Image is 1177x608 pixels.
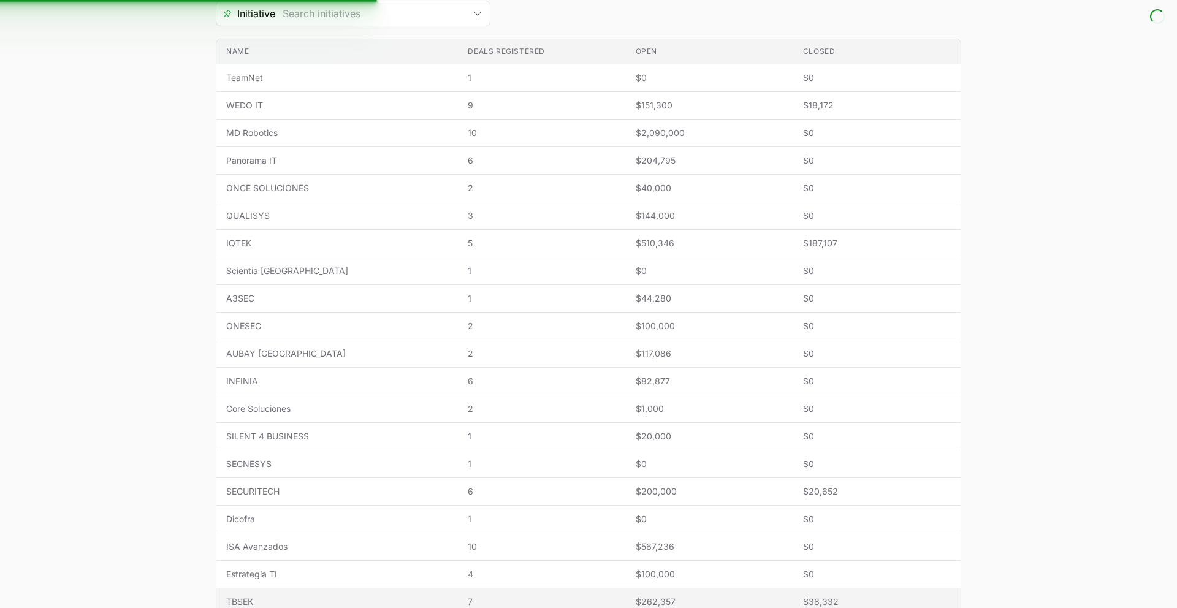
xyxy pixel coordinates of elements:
span: 5 [468,237,615,249]
th: Closed [793,39,961,64]
span: $0 [803,72,951,84]
span: $200,000 [636,485,783,498]
span: $0 [803,513,951,525]
span: $0 [803,430,951,443]
span: WEDO IT [226,99,448,112]
span: $20,652 [803,485,951,498]
span: A3SEC [226,292,448,305]
span: ONCE SOLUCIONES [226,182,448,194]
th: Deals registered [458,39,625,64]
span: TBSEK [226,596,448,608]
span: 6 [468,375,615,387]
span: IQTEK [226,237,448,249]
span: $262,357 [636,596,783,608]
span: $0 [636,72,783,84]
span: 2 [468,182,615,194]
span: $82,877 [636,375,783,387]
span: TeamNet [226,72,448,84]
span: 1 [468,72,615,84]
span: $2,090,000 [636,127,783,139]
span: Scientia [GEOGRAPHIC_DATA] [226,265,448,277]
span: $510,346 [636,237,783,249]
span: $0 [803,154,951,167]
input: Search initiatives [275,1,465,26]
span: 2 [468,348,615,360]
span: 10 [468,541,615,553]
span: $0 [803,182,951,194]
span: $100,000 [636,568,783,580]
span: AUBAY [GEOGRAPHIC_DATA] [226,348,448,360]
span: Estrategia TI [226,568,448,580]
span: 7 [468,596,615,608]
span: $0 [803,403,951,415]
span: $1,000 [636,403,783,415]
span: $0 [803,127,951,139]
span: $0 [803,210,951,222]
span: $0 [803,348,951,360]
span: 9 [468,99,615,112]
span: 4 [468,568,615,580]
span: 1 [468,458,615,470]
span: $0 [803,375,951,387]
span: 6 [468,154,615,167]
span: QUALISYS [226,210,448,222]
span: $0 [803,541,951,553]
span: Initiative [216,6,275,21]
span: $567,236 [636,541,783,553]
span: 2 [468,403,615,415]
span: $0 [803,265,951,277]
span: $0 [636,458,783,470]
span: $20,000 [636,430,783,443]
span: MD Robotics [226,127,448,139]
span: $204,795 [636,154,783,167]
span: 1 [468,265,615,277]
span: 3 [468,210,615,222]
span: $0 [803,568,951,580]
span: ONESEC [226,320,448,332]
span: 10 [468,127,615,139]
span: Panorama IT [226,154,448,167]
span: 1 [468,292,615,305]
span: Dicofra [226,513,448,525]
span: 2 [468,320,615,332]
span: SECNESYS [226,458,448,470]
span: $144,000 [636,210,783,222]
span: INFINIA [226,375,448,387]
span: $40,000 [636,182,783,194]
span: $117,086 [636,348,783,360]
span: $0 [636,513,783,525]
span: SILENT 4 BUSINESS [226,430,448,443]
span: 1 [468,430,615,443]
span: 1 [468,513,615,525]
span: $44,280 [636,292,783,305]
span: $0 [803,458,951,470]
span: Core Soluciones [226,403,448,415]
th: Name [216,39,458,64]
div: Open [465,1,490,26]
span: $151,300 [636,99,783,112]
span: ISA Avanzados [226,541,448,553]
span: $0 [803,292,951,305]
span: SEGURITECH [226,485,448,498]
span: $0 [803,320,951,332]
span: $18,172 [803,99,951,112]
span: 6 [468,485,615,498]
span: $0 [636,265,783,277]
span: $100,000 [636,320,783,332]
th: Open [626,39,793,64]
span: $38,332 [803,596,951,608]
span: $187,107 [803,237,951,249]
